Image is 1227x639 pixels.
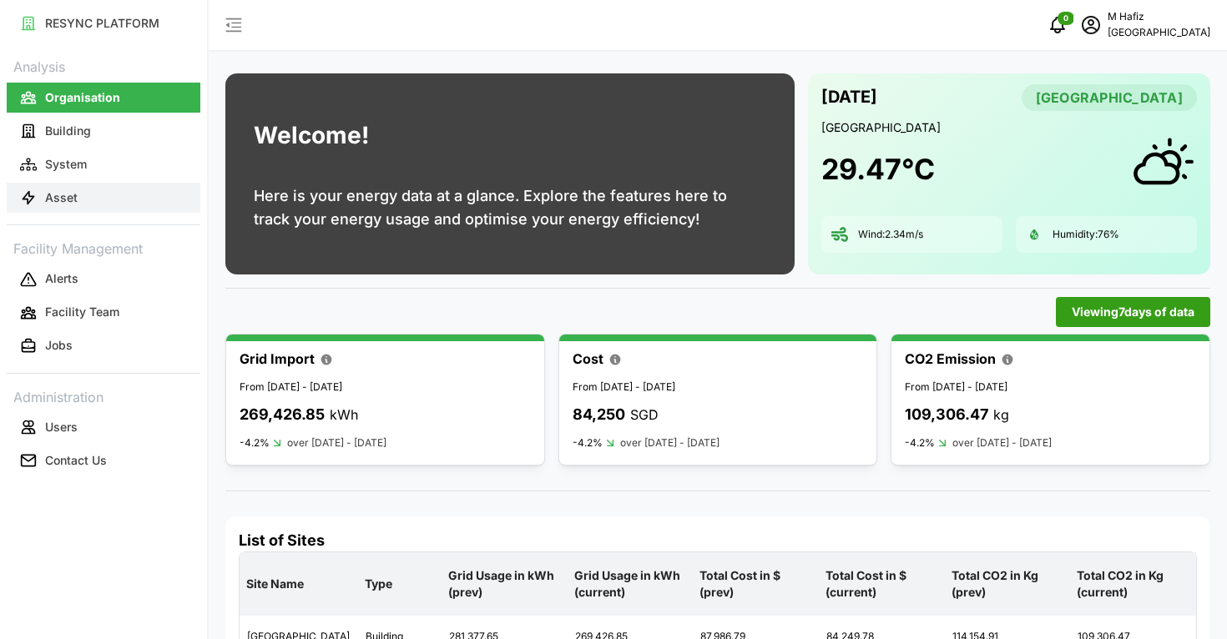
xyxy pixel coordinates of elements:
[7,7,200,40] a: RESYNC PLATFORM
[7,410,200,444] a: Users
[1063,13,1068,24] span: 0
[45,270,78,287] p: Alerts
[1108,25,1210,41] p: [GEOGRAPHIC_DATA]
[7,330,200,363] a: Jobs
[7,83,200,113] button: Organisation
[7,263,200,296] a: Alerts
[1072,298,1194,326] span: Viewing 7 days of data
[822,554,942,615] p: Total Cost in $ (current)
[821,83,877,111] p: [DATE]
[240,436,270,450] p: -4.2%
[7,116,200,146] button: Building
[287,435,386,451] p: over [DATE] - [DATE]
[445,554,564,615] p: Grid Usage in kWh (prev)
[7,296,200,330] a: Facility Team
[573,349,603,370] p: Cost
[7,183,200,213] button: Asset
[7,298,200,328] button: Facility Team
[240,380,531,395] p: From [DATE] - [DATE]
[821,151,935,188] h1: 29.47 °C
[45,189,78,206] p: Asset
[45,337,73,354] p: Jobs
[821,119,1197,136] p: [GEOGRAPHIC_DATA]
[7,81,200,114] a: Organisation
[45,123,91,139] p: Building
[948,554,1068,615] p: Total CO2 in Kg (prev)
[330,405,358,425] p: kWh
[7,8,200,38] button: RESYNC PLATFORM
[905,403,988,427] p: 109,306.47
[7,148,200,181] a: System
[7,235,200,259] p: Facility Management
[45,419,78,435] p: Users
[1041,8,1074,42] button: notifications
[7,331,200,361] button: Jobs
[45,452,107,469] p: Contact Us
[630,405,659,425] p: SGD
[1053,228,1119,242] p: Humidity: 76 %
[7,444,200,477] a: Contact Us
[7,114,200,148] a: Building
[7,384,200,408] p: Administration
[1036,85,1183,110] span: [GEOGRAPHIC_DATA]
[361,562,438,606] p: Type
[1056,297,1210,327] button: Viewing7days of data
[1074,8,1108,42] button: schedule
[993,405,1009,425] p: kg
[7,264,200,294] button: Alerts
[45,156,87,173] p: System
[696,554,815,615] p: Total Cost in $ (prev)
[573,380,864,395] p: From [DATE] - [DATE]
[858,228,923,242] p: Wind: 2.34 m/s
[254,118,369,153] h1: Welcome!
[952,435,1052,451] p: over [DATE] - [DATE]
[240,349,315,370] p: Grid Import
[239,530,1197,551] h4: List of Sites
[7,149,200,179] button: System
[240,403,325,427] p: 269,426.85
[45,15,159,32] p: RESYNC PLATFORM
[7,53,200,78] p: Analysis
[45,89,120,106] p: Organisation
[905,380,1196,395] p: From [DATE] - [DATE]
[620,435,720,451] p: over [DATE] - [DATE]
[7,412,200,442] button: Users
[45,304,119,320] p: Facility Team
[7,445,200,475] button: Contact Us
[254,184,766,231] p: Here is your energy data at a glance. Explore the features here to track your energy usage and op...
[7,181,200,214] a: Asset
[573,436,603,450] p: -4.2%
[905,349,996,370] p: CO2 Emission
[243,562,355,606] p: Site Name
[905,436,935,450] p: -4.2%
[1073,554,1193,615] p: Total CO2 in Kg (current)
[571,554,690,615] p: Grid Usage in kWh (current)
[1108,9,1210,25] p: M Hafiz
[573,403,625,427] p: 84,250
